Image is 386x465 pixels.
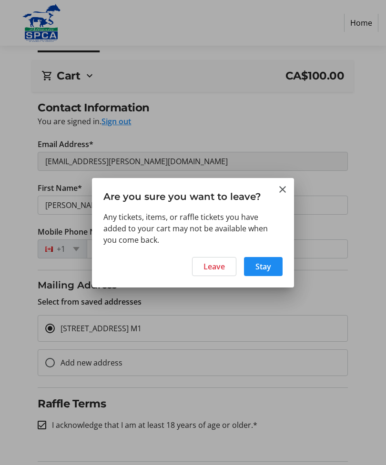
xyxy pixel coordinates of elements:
button: Leave [192,257,236,276]
button: Stay [244,257,283,276]
span: Stay [255,261,271,272]
h3: Are you sure you want to leave? [92,178,294,211]
button: Close [277,184,288,195]
div: Any tickets, items, or raffle tickets you have added to your cart may not be available when you c... [103,211,283,246]
span: Leave [203,261,225,272]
